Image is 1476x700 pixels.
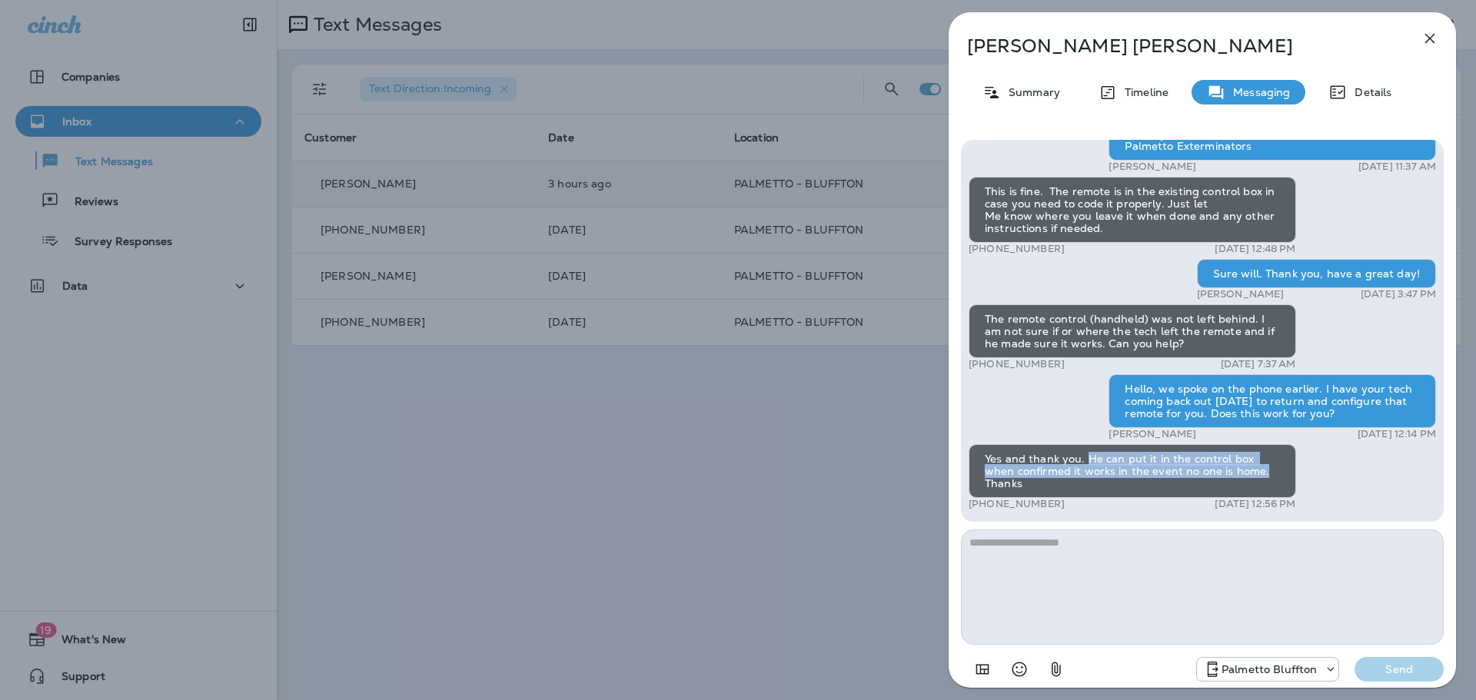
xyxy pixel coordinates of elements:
button: Select an emoji [1004,654,1035,685]
p: [PHONE_NUMBER] [969,358,1065,370]
p: Details [1347,86,1391,98]
p: [PHONE_NUMBER] [969,498,1065,510]
p: [DATE] 3:47 PM [1361,288,1436,300]
p: [PHONE_NUMBER] [969,243,1065,255]
div: Sure will. Thank you, have a great day! [1197,259,1436,288]
p: [PERSON_NAME] [1109,428,1196,440]
p: [DATE] 11:37 AM [1358,161,1436,173]
div: Yes and thank you. He can put it in the control box when confirmed it works in the event no one i... [969,444,1296,498]
p: Timeline [1117,86,1168,98]
p: [DATE] 12:48 PM [1215,243,1295,255]
div: The remote control (handheld) was not left behind. I am not sure if or where the tech left the re... [969,304,1296,358]
p: [DATE] 12:14 PM [1358,428,1436,440]
p: [DATE] 7:37 AM [1221,358,1296,370]
p: [PERSON_NAME] [1197,288,1285,300]
p: Messaging [1225,86,1290,98]
p: [PERSON_NAME] [1109,161,1196,173]
div: This is fine. The remote is in the existing control box in case you need to code it properly. Jus... [969,177,1296,243]
div: Hello, we spoke on the phone earlier. I have your tech coming back out [DATE] to return and confi... [1109,374,1436,428]
p: Summary [1001,86,1060,98]
button: Add in a premade template [967,654,998,685]
div: +1 (843) 604-3631 [1197,660,1338,678]
p: Palmetto Bluffton [1222,663,1317,675]
p: [PERSON_NAME] [PERSON_NAME] [967,35,1387,57]
p: [DATE] 12:56 PM [1215,498,1295,510]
